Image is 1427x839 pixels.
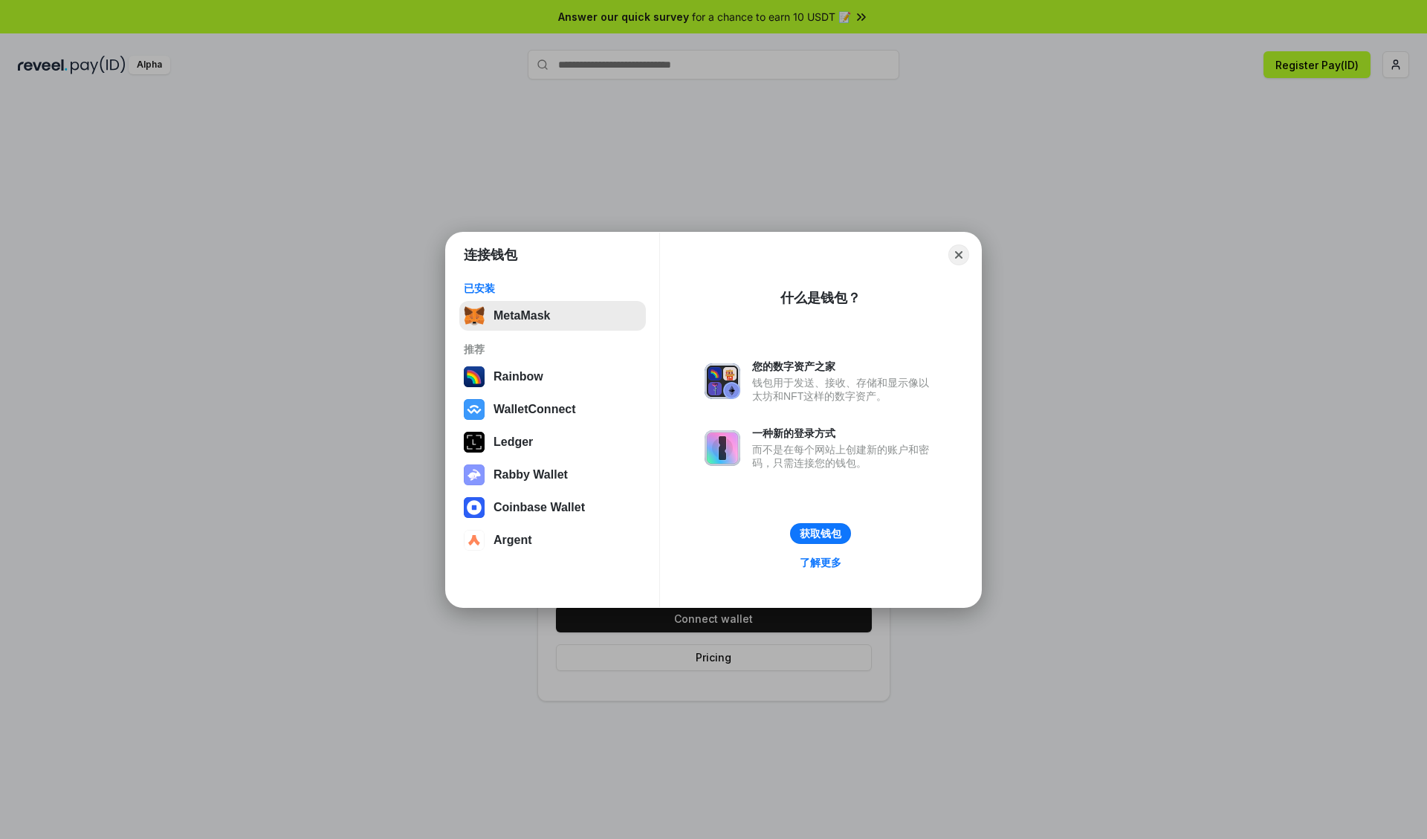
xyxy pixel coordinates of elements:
[464,246,517,264] h1: 连接钱包
[752,360,936,373] div: 您的数字资产之家
[494,309,550,323] div: MetaMask
[464,530,485,551] img: svg+xml,%3Csvg%20width%3D%2228%22%20height%3D%2228%22%20viewBox%3D%220%200%2028%2028%22%20fill%3D...
[459,395,646,424] button: WalletConnect
[494,468,568,482] div: Rabby Wallet
[494,370,543,383] div: Rainbow
[464,305,485,326] img: svg+xml,%3Csvg%20fill%3D%22none%22%20height%3D%2233%22%20viewBox%3D%220%200%2035%2033%22%20width%...
[752,427,936,440] div: 一种新的登录方式
[494,534,532,547] div: Argent
[494,435,533,449] div: Ledger
[464,399,485,420] img: svg+xml,%3Csvg%20width%3D%2228%22%20height%3D%2228%22%20viewBox%3D%220%200%2028%2028%22%20fill%3D...
[464,282,641,295] div: 已安装
[459,301,646,331] button: MetaMask
[459,427,646,457] button: Ledger
[464,464,485,485] img: svg+xml,%3Csvg%20xmlns%3D%22http%3A%2F%2Fwww.w3.org%2F2000%2Fsvg%22%20fill%3D%22none%22%20viewBox...
[464,432,485,453] img: svg+xml,%3Csvg%20xmlns%3D%22http%3A%2F%2Fwww.w3.org%2F2000%2Fsvg%22%20width%3D%2228%22%20height%3...
[800,556,841,569] div: 了解更多
[790,523,851,544] button: 获取钱包
[705,430,740,466] img: svg+xml,%3Csvg%20xmlns%3D%22http%3A%2F%2Fwww.w3.org%2F2000%2Fsvg%22%20fill%3D%22none%22%20viewBox...
[464,366,485,387] img: svg+xml,%3Csvg%20width%3D%22120%22%20height%3D%22120%22%20viewBox%3D%220%200%20120%20120%22%20fil...
[752,443,936,470] div: 而不是在每个网站上创建新的账户和密码，只需连接您的钱包。
[459,525,646,555] button: Argent
[494,403,576,416] div: WalletConnect
[464,343,641,356] div: 推荐
[948,244,969,265] button: Close
[705,363,740,399] img: svg+xml,%3Csvg%20xmlns%3D%22http%3A%2F%2Fwww.w3.org%2F2000%2Fsvg%22%20fill%3D%22none%22%20viewBox...
[752,376,936,403] div: 钱包用于发送、接收、存储和显示像以太坊和NFT这样的数字资产。
[800,527,841,540] div: 获取钱包
[494,501,585,514] div: Coinbase Wallet
[459,460,646,490] button: Rabby Wallet
[791,553,850,572] a: 了解更多
[780,289,861,307] div: 什么是钱包？
[464,497,485,518] img: svg+xml,%3Csvg%20width%3D%2228%22%20height%3D%2228%22%20viewBox%3D%220%200%2028%2028%22%20fill%3D...
[459,362,646,392] button: Rainbow
[459,493,646,522] button: Coinbase Wallet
